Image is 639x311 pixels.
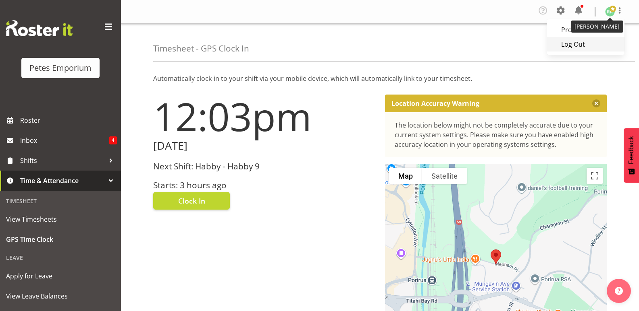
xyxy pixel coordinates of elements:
[547,37,624,51] a: Log Out
[153,44,249,53] h4: Timesheet - GPS Clock In
[587,168,603,184] button: Toggle fullscreen view
[2,209,119,229] a: View Timesheets
[20,134,109,146] span: Inbox
[605,7,615,16] img: ruth-robertson-taylor722.jpg
[153,181,375,190] h3: Starts: 3 hours ago
[615,287,623,295] img: help-xxl-2.png
[2,286,119,306] a: View Leave Balances
[422,168,467,184] button: Show satellite imagery
[6,233,115,245] span: GPS Time Clock
[153,74,607,83] p: Automatically clock-in to your shift via your mobile device, which will automatically link to you...
[153,140,375,152] h2: [DATE]
[6,270,115,282] span: Apply for Leave
[6,290,115,302] span: View Leave Balances
[2,229,119,249] a: GPS Time Clock
[2,249,119,266] div: Leave
[2,266,119,286] a: Apply for Leave
[153,95,375,138] h1: 12:03pm
[389,168,422,184] button: Show street map
[109,136,117,144] span: 4
[624,128,639,183] button: Feedback - Show survey
[592,99,600,107] button: Close message
[395,120,597,149] div: The location below might not be completely accurate due to your current system settings. Please m...
[20,175,105,187] span: Time & Attendance
[6,20,73,36] img: Rosterit website logo
[628,136,635,164] span: Feedback
[6,213,115,225] span: View Timesheets
[2,193,119,209] div: Timesheet
[20,114,117,126] span: Roster
[547,23,624,37] a: Profile
[153,162,375,171] h3: Next Shift: Habby - Habby 9
[391,99,479,107] p: Location Accuracy Warning
[178,196,205,206] span: Clock In
[153,192,230,210] button: Clock In
[20,154,105,167] span: Shifts
[29,62,92,74] div: Petes Emporium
